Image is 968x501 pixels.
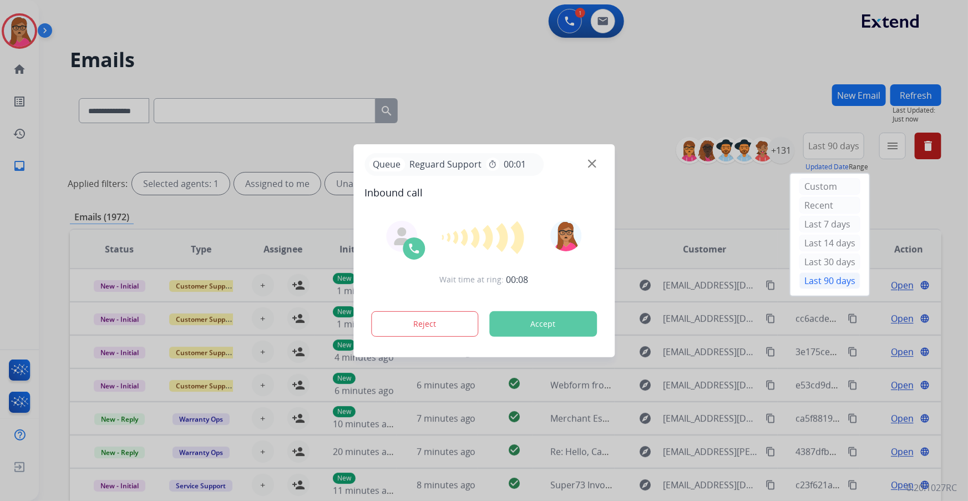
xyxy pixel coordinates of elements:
span: 00:01 [504,158,526,171]
span: Wait time at ring: [440,274,504,285]
div: Recent [799,197,860,214]
div: Last 7 days [799,216,860,232]
p: 0.20.1027RC [906,481,957,494]
img: call-icon [407,242,420,255]
img: avatar [551,220,582,251]
button: Reject [371,311,479,337]
div: Last 14 days [799,235,860,251]
div: Last 90 days [799,272,860,289]
img: close-button [588,159,596,168]
div: Custom [799,178,860,195]
img: agent-avatar [393,227,410,245]
button: Accept [489,311,597,337]
span: 00:08 [506,273,529,286]
p: Queue [369,158,405,171]
span: Reguard Support [405,158,486,171]
span: Inbound call [364,185,604,200]
mat-icon: timer [488,160,497,169]
div: Last 30 days [799,254,860,270]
